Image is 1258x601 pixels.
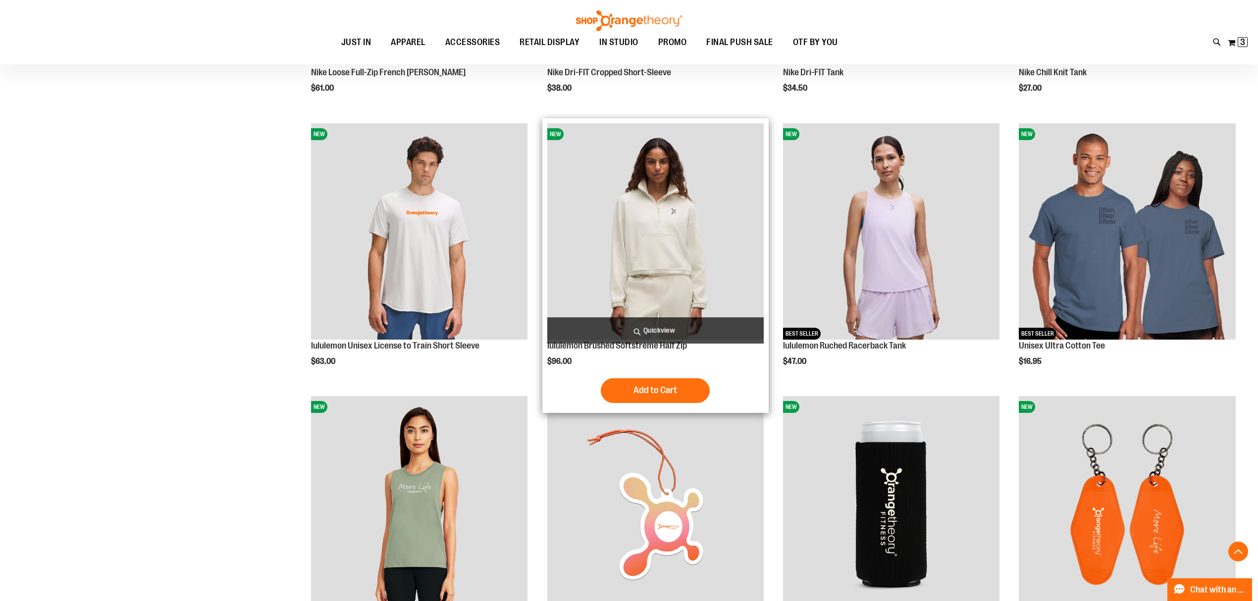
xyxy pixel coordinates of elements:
[783,123,999,341] a: lululemon Ruched Racerback TankNEWBEST SELLER
[547,123,764,340] img: lululemon Brushed Softstreme Half Zip
[658,31,687,53] span: PROMO
[445,31,500,53] span: ACCESSORIES
[311,128,327,140] span: NEW
[648,31,697,54] a: PROMO
[547,341,687,351] a: lululemon Brushed Softstreme Half Zip
[706,31,773,53] span: FINAL PUSH SALE
[1228,542,1248,561] button: Back To Top
[783,84,809,93] span: $34.50
[435,31,510,54] a: ACCESSORIES
[783,341,906,351] a: lululemon Ruched Racerback Tank
[547,67,671,77] a: Nike Dri-FIT Cropped Short-Sleeve
[1019,357,1043,366] span: $16.95
[1019,328,1056,340] span: BEST SELLER
[1019,67,1087,77] a: Nike Chill Knit Tank
[696,31,783,54] a: FINAL PUSH SALE
[311,357,337,366] span: $63.00
[547,317,764,344] a: Quickview
[311,67,466,77] a: Nike Loose Full-Zip French [PERSON_NAME]
[391,31,425,53] span: APPAREL
[547,123,764,341] a: lululemon Brushed Softstreme Half ZipNEW
[331,31,381,53] a: JUST IN
[311,123,527,341] a: lululemon Unisex License to Train Short SleeveNEW
[633,385,677,396] span: Add to Cart
[783,67,843,77] a: Nike Dri-FIT Tank
[1019,401,1035,413] span: NEW
[1019,123,1235,340] img: Unisex Ultra Cotton Tee
[783,328,821,340] span: BEST SELLER
[547,357,573,366] span: $96.00
[510,31,589,54] a: RETAIL DISPLAY
[311,84,335,93] span: $61.00
[1019,123,1235,341] a: Unisex Ultra Cotton TeeNEWBEST SELLER
[311,341,479,351] a: lululemon Unisex License to Train Short Sleeve
[542,118,769,413] div: product
[547,84,573,93] span: $38.00
[783,401,799,413] span: NEW
[589,31,648,54] a: IN STUDIO
[547,128,564,140] span: NEW
[1190,585,1246,595] span: Chat with an Expert
[783,357,808,366] span: $47.00
[311,401,327,413] span: NEW
[520,31,579,53] span: RETAIL DISPLAY
[1019,341,1105,351] a: Unisex Ultra Cotton Tee
[1167,578,1253,601] button: Chat with an Expert
[793,31,838,53] span: OTF BY YOU
[783,128,799,140] span: NEW
[783,31,848,54] a: OTF BY YOU
[341,31,371,53] span: JUST IN
[1240,37,1245,47] span: 3
[599,31,638,53] span: IN STUDIO
[778,118,1004,391] div: product
[306,118,532,391] div: product
[1019,84,1043,93] span: $27.00
[783,123,999,340] img: lululemon Ruched Racerback Tank
[1014,118,1240,391] div: product
[381,31,435,54] a: APPAREL
[601,378,710,403] button: Add to Cart
[311,123,527,340] img: lululemon Unisex License to Train Short Sleeve
[575,10,683,31] img: Shop Orangetheory
[1019,128,1035,140] span: NEW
